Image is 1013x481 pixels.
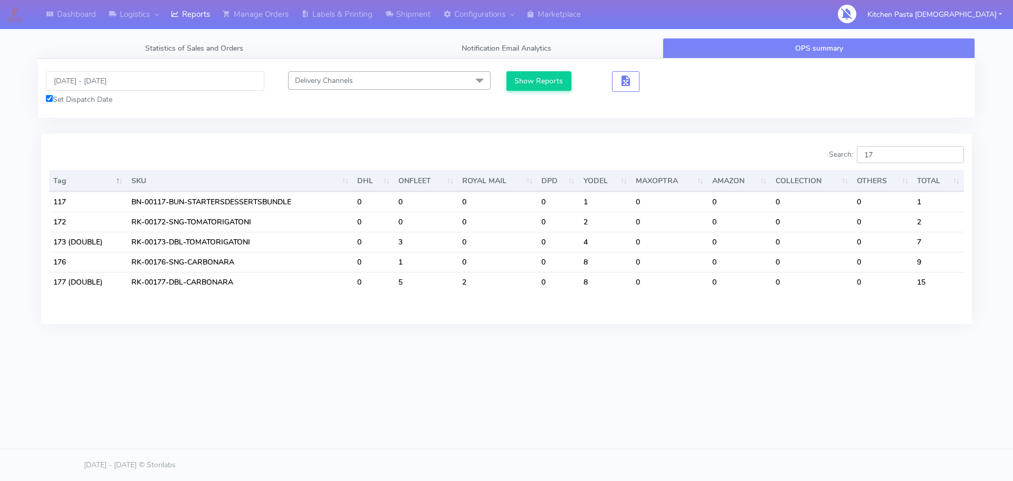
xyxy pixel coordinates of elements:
[632,212,708,232] td: 0
[771,252,853,272] td: 0
[771,171,853,192] th: COLLECTION : activate to sort column ascending
[771,272,853,292] td: 0
[579,232,632,252] td: 4
[853,171,913,192] th: OTHERS : activate to sort column ascending
[127,171,353,192] th: SKU: activate to sort column ascending
[632,272,708,292] td: 0
[853,252,913,272] td: 0
[771,232,853,252] td: 0
[458,232,537,252] td: 0
[913,272,964,292] td: 15
[853,212,913,232] td: 0
[394,192,458,212] td: 0
[537,171,579,192] th: DPD : activate to sort column ascending
[579,171,632,192] th: YODEL : activate to sort column ascending
[127,212,353,232] td: RK-00172-SNG-TOMATORIGATONI
[394,171,458,192] th: ONFLEET : activate to sort column ascending
[127,272,353,292] td: RK-00177-DBL-CARBONARA
[579,212,632,232] td: 2
[579,252,632,272] td: 8
[458,192,537,212] td: 0
[632,171,708,192] th: MAXOPTRA : activate to sort column ascending
[145,43,243,53] span: Statistics of Sales and Orders
[579,192,632,212] td: 1
[708,252,771,272] td: 0
[46,94,264,105] div: Set Dispatch Date
[913,212,964,232] td: 2
[632,192,708,212] td: 0
[913,232,964,252] td: 7
[394,212,458,232] td: 0
[853,232,913,252] td: 0
[458,212,537,232] td: 0
[708,232,771,252] td: 0
[353,252,394,272] td: 0
[632,232,708,252] td: 0
[353,171,394,192] th: DHL : activate to sort column ascending
[458,171,537,192] th: ROYAL MAIL : activate to sort column ascending
[913,192,964,212] td: 1
[49,212,127,232] td: 172
[462,43,551,53] span: Notification Email Analytics
[394,252,458,272] td: 1
[853,192,913,212] td: 0
[353,192,394,212] td: 0
[537,272,579,292] td: 0
[632,252,708,272] td: 0
[353,212,394,232] td: 0
[127,232,353,252] td: RK-00173-DBL-TOMATORIGATONI
[537,232,579,252] td: 0
[579,272,632,292] td: 8
[708,212,771,232] td: 0
[537,252,579,272] td: 0
[771,212,853,232] td: 0
[771,192,853,212] td: 0
[795,43,843,53] span: OPS summary
[49,192,127,212] td: 117
[38,38,975,59] ul: Tabs
[506,71,571,91] button: Show Reports
[394,272,458,292] td: 5
[49,252,127,272] td: 176
[708,192,771,212] td: 0
[458,252,537,272] td: 0
[853,272,913,292] td: 0
[49,171,127,192] th: Tag: activate to sort column descending
[913,252,964,272] td: 9
[458,272,537,292] td: 2
[353,232,394,252] td: 0
[537,192,579,212] td: 0
[394,232,458,252] td: 3
[127,252,353,272] td: RK-00176-SNG-CARBONARA
[353,272,394,292] td: 0
[537,212,579,232] td: 0
[913,171,964,192] th: TOTAL : activate to sort column ascending
[49,232,127,252] td: 173 (DOUBLE)
[708,171,771,192] th: AMAZON : activate to sort column ascending
[857,146,964,163] input: Search:
[708,272,771,292] td: 0
[859,4,1010,25] button: Kitchen Pasta [DEMOGRAPHIC_DATA]
[829,146,964,163] label: Search:
[46,71,264,91] input: Pick the Daterange
[295,76,353,86] span: Delivery Channels
[127,192,353,212] td: BN-00117-BUN-STARTERSDESSERTSBUNDLE
[49,272,127,292] td: 177 (DOUBLE)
